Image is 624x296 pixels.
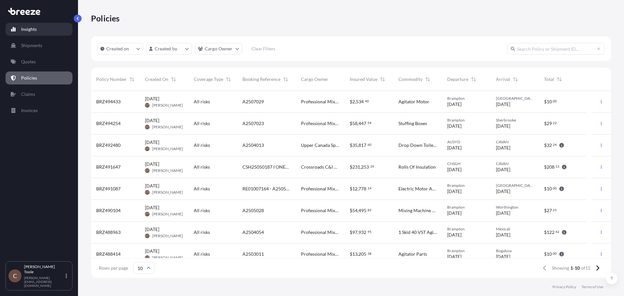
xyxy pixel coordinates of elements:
[547,143,552,148] span: 32
[398,120,427,127] span: Stuffing Boxes
[146,146,149,152] span: CT
[194,142,210,148] span: All risks
[368,144,371,146] span: 60
[145,204,159,211] span: [DATE]
[96,120,121,127] span: BRZ494254
[301,76,328,83] span: Cargo Owner
[152,124,183,130] span: [PERSON_NAME]
[242,142,264,148] span: A2504013
[146,167,149,174] span: CT
[367,122,367,124] span: .
[301,164,339,170] span: Crossroads C&I Distributors
[301,120,339,127] span: Professional Mixing Equipment Inc.
[146,233,149,239] span: CT
[552,265,569,271] span: Showing
[194,207,210,214] span: All risks
[145,226,159,233] span: [DATE]
[581,284,603,290] p: Terms of Use
[547,252,552,256] span: 10
[152,168,183,173] span: [PERSON_NAME]
[194,76,223,83] span: Coverage Type
[554,165,555,168] span: .
[301,207,339,214] span: Professional Mixing Equipment Inc.
[6,71,72,84] a: Policies
[146,43,192,55] button: createdBy Filter options
[282,75,290,83] button: Sort
[496,205,534,210] span: Worthington
[496,232,510,238] span: [DATE]
[301,229,339,236] span: Professional Mixing Equipment Inc.
[194,229,210,236] span: All risks
[358,230,366,235] span: 932
[194,98,210,105] span: All risks
[424,75,432,83] button: Sort
[555,165,559,168] span: 13
[447,205,486,210] span: Brampton
[6,55,72,68] a: Quotes
[152,190,183,195] span: [PERSON_NAME]
[368,252,371,255] span: 38
[242,251,264,257] span: A2503011
[356,99,364,104] span: 534
[398,251,427,257] span: Agitator Parts
[496,101,510,108] span: [DATE]
[352,230,357,235] span: 97
[301,98,339,105] span: Professional Mixing Equipment Inc.
[146,102,149,109] span: CT
[96,76,127,83] span: Policy Number
[470,75,477,83] button: Sort
[398,142,437,148] span: Drop Down Toilet Rail
[97,43,143,55] button: createdOn Filter options
[361,165,369,169] span: 253
[496,253,510,260] span: [DATE]
[367,231,367,233] span: .
[146,254,149,261] span: CT
[358,143,366,148] span: 817
[242,207,264,214] span: A2505028
[544,121,547,126] span: $
[6,104,72,117] a: Invoices
[6,88,72,101] a: Claims
[194,120,210,127] span: All risks
[242,164,291,170] span: CSH25050187 I ONEYSH5AC5248300
[496,123,510,129] span: [DATE]
[496,248,534,253] span: Bogalusa
[357,208,358,213] span: ,
[357,230,358,235] span: ,
[544,143,547,148] span: $
[447,188,461,195] span: [DATE]
[496,210,510,216] span: [DATE]
[145,183,159,189] span: [DATE]
[496,226,534,232] span: Mexicali
[350,143,352,148] span: $
[99,265,128,271] span: Rows per page
[544,99,547,104] span: $
[21,91,35,97] p: Claims
[194,164,210,170] span: All risks
[357,252,358,256] span: ,
[350,76,377,83] span: Insured Value
[398,186,437,192] span: Electric Motor And Impellers
[106,45,129,52] p: Created on
[152,233,183,238] span: [PERSON_NAME]
[547,99,552,104] span: 10
[242,120,264,127] span: A2507023
[447,96,486,101] span: Brampton
[170,75,177,83] button: Sort
[367,144,367,146] span: .
[21,42,42,49] p: Shipments
[555,231,559,233] span: 42
[553,122,557,124] span: 22
[555,75,563,83] button: Sort
[357,121,358,126] span: ,
[245,44,282,54] button: Clear Filters
[128,75,136,83] button: Sort
[447,139,486,145] span: AUSYD
[145,161,159,167] span: [DATE]
[552,284,576,290] a: Privacy Policy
